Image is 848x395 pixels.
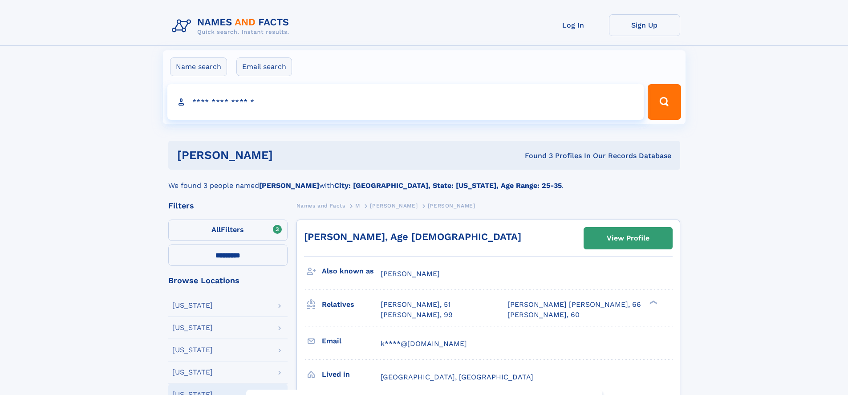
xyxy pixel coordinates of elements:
[355,200,360,211] a: M
[259,181,319,190] b: [PERSON_NAME]
[168,277,288,285] div: Browse Locations
[381,300,450,309] a: [PERSON_NAME], 51
[168,170,680,191] div: We found 3 people named with .
[172,369,213,376] div: [US_STATE]
[322,264,381,279] h3: Also known as
[381,310,453,320] a: [PERSON_NAME], 99
[168,202,288,210] div: Filters
[399,151,671,161] div: Found 3 Profiles In Our Records Database
[370,203,418,209] span: [PERSON_NAME]
[355,203,360,209] span: M
[322,367,381,382] h3: Lived in
[322,334,381,349] h3: Email
[507,300,641,309] a: [PERSON_NAME] [PERSON_NAME], 66
[507,310,580,320] a: [PERSON_NAME], 60
[211,225,221,234] span: All
[168,220,288,241] label: Filters
[167,84,644,120] input: search input
[428,203,475,209] span: [PERSON_NAME]
[538,14,609,36] a: Log In
[647,300,658,305] div: ❯
[304,231,521,242] a: [PERSON_NAME], Age [DEMOGRAPHIC_DATA]
[607,228,649,248] div: View Profile
[584,228,672,249] a: View Profile
[236,57,292,76] label: Email search
[172,346,213,354] div: [US_STATE]
[168,14,296,38] img: Logo Names and Facts
[334,181,562,190] b: City: [GEOGRAPHIC_DATA], State: [US_STATE], Age Range: 25-35
[370,200,418,211] a: [PERSON_NAME]
[609,14,680,36] a: Sign Up
[648,84,681,120] button: Search Button
[381,373,533,381] span: [GEOGRAPHIC_DATA], [GEOGRAPHIC_DATA]
[172,302,213,309] div: [US_STATE]
[381,269,440,278] span: [PERSON_NAME]
[170,57,227,76] label: Name search
[322,297,381,312] h3: Relatives
[296,200,345,211] a: Names and Facts
[177,150,399,161] h1: [PERSON_NAME]
[172,324,213,331] div: [US_STATE]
